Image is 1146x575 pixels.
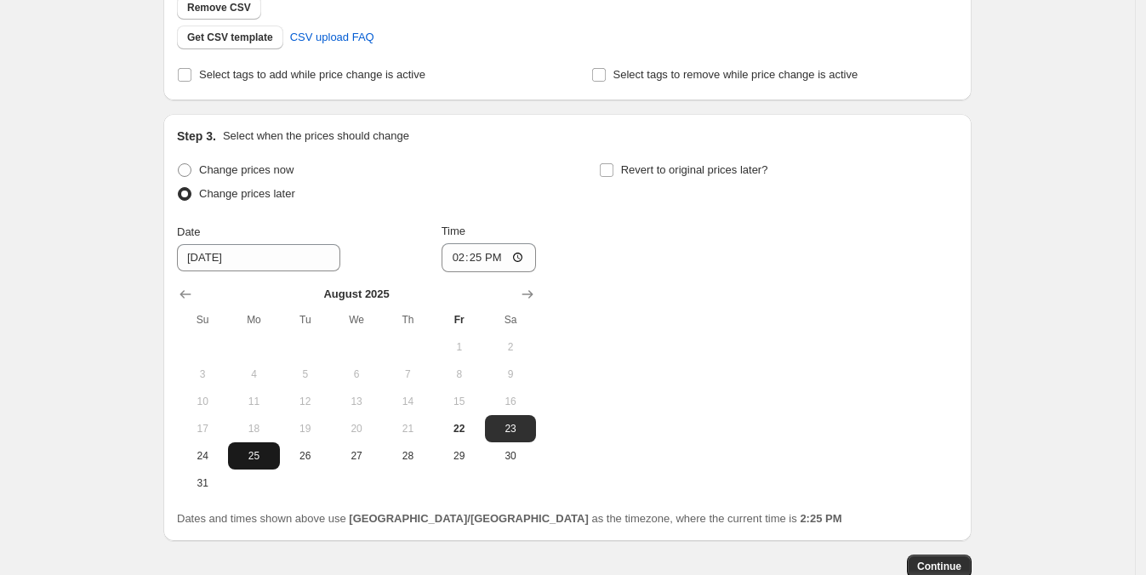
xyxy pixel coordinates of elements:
span: Mo [235,313,272,327]
span: Select tags to add while price change is active [199,68,425,81]
button: Tuesday August 26 2025 [280,442,331,470]
span: 28 [389,449,426,463]
span: 20 [338,422,375,436]
button: Saturday August 30 2025 [485,442,536,470]
button: Sunday August 3 2025 [177,361,228,388]
span: 18 [235,422,272,436]
span: Continue [917,560,961,573]
span: 16 [492,395,529,408]
span: 27 [338,449,375,463]
span: 23 [492,422,529,436]
button: Saturday August 23 2025 [485,415,536,442]
span: Remove CSV [187,1,251,14]
span: 10 [184,395,221,408]
button: Tuesday August 5 2025 [280,361,331,388]
span: 11 [235,395,272,408]
button: Saturday August 16 2025 [485,388,536,415]
button: Friday August 8 2025 [434,361,485,388]
span: 26 [287,449,324,463]
span: 15 [441,395,478,408]
span: 19 [287,422,324,436]
button: Monday August 25 2025 [228,442,279,470]
span: 3 [184,367,221,381]
button: Thursday August 21 2025 [382,415,433,442]
span: 25 [235,449,272,463]
span: CSV upload FAQ [290,29,374,46]
span: Th [389,313,426,327]
button: Wednesday August 20 2025 [331,415,382,442]
span: Change prices later [199,187,295,200]
button: Monday August 4 2025 [228,361,279,388]
span: 4 [235,367,272,381]
span: 8 [441,367,478,381]
span: 24 [184,449,221,463]
th: Wednesday [331,306,382,333]
button: Thursday August 14 2025 [382,388,433,415]
span: Tu [287,313,324,327]
button: Friday August 1 2025 [434,333,485,361]
span: 9 [492,367,529,381]
span: 2 [492,340,529,354]
button: Tuesday August 12 2025 [280,388,331,415]
button: Wednesday August 27 2025 [331,442,382,470]
b: [GEOGRAPHIC_DATA]/[GEOGRAPHIC_DATA] [349,512,588,525]
button: Show next month, September 2025 [516,282,539,306]
button: Friday August 15 2025 [434,388,485,415]
button: Sunday August 17 2025 [177,415,228,442]
span: Fr [441,313,478,327]
button: Sunday August 10 2025 [177,388,228,415]
th: Friday [434,306,485,333]
th: Saturday [485,306,536,333]
b: 2:25 PM [800,512,841,525]
button: Sunday August 31 2025 [177,470,228,497]
button: Saturday August 9 2025 [485,361,536,388]
th: Sunday [177,306,228,333]
span: Date [177,225,200,238]
span: We [338,313,375,327]
th: Thursday [382,306,433,333]
span: 6 [338,367,375,381]
span: 1 [441,340,478,354]
button: Get CSV template [177,26,283,49]
span: Su [184,313,221,327]
p: Select when the prices should change [223,128,409,145]
span: 30 [492,449,529,463]
span: Time [442,225,465,237]
span: Sa [492,313,529,327]
th: Monday [228,306,279,333]
span: Dates and times shown above use as the timezone, where the current time is [177,512,842,525]
span: Get CSV template [187,31,273,44]
button: Thursday August 28 2025 [382,442,433,470]
span: 22 [441,422,478,436]
span: 14 [389,395,426,408]
a: CSV upload FAQ [280,24,385,51]
span: 21 [389,422,426,436]
span: 12 [287,395,324,408]
input: 12:00 [442,243,537,272]
span: 13 [338,395,375,408]
button: Friday August 29 2025 [434,442,485,470]
span: 31 [184,476,221,490]
button: Saturday August 2 2025 [485,333,536,361]
h2: Step 3. [177,128,216,145]
span: 17 [184,422,221,436]
button: Wednesday August 6 2025 [331,361,382,388]
button: Monday August 18 2025 [228,415,279,442]
span: 5 [287,367,324,381]
button: Thursday August 7 2025 [382,361,433,388]
span: Select tags to remove while price change is active [613,68,858,81]
th: Tuesday [280,306,331,333]
span: 29 [441,449,478,463]
button: Today Friday August 22 2025 [434,415,485,442]
button: Tuesday August 19 2025 [280,415,331,442]
input: 8/22/2025 [177,244,340,271]
button: Show previous month, July 2025 [174,282,197,306]
button: Sunday August 24 2025 [177,442,228,470]
span: Revert to original prices later? [621,163,768,176]
span: 7 [389,367,426,381]
button: Monday August 11 2025 [228,388,279,415]
button: Wednesday August 13 2025 [331,388,382,415]
span: Change prices now [199,163,294,176]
